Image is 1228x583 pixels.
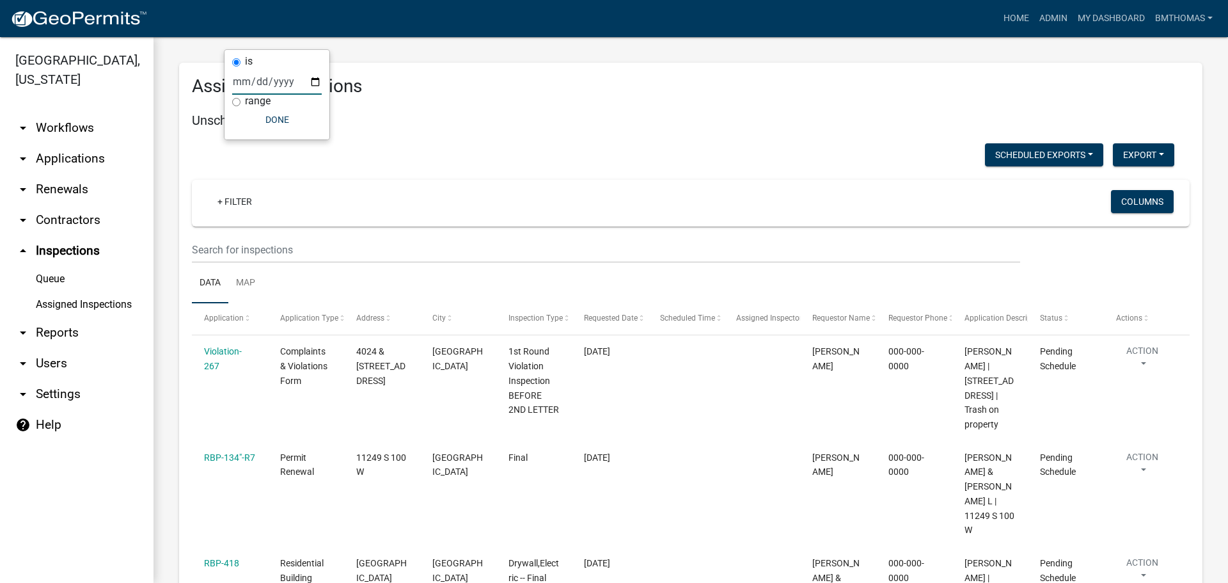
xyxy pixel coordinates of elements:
span: Application [204,314,244,323]
datatable-header-cell: Application Description [952,303,1028,334]
span: 000-000-0000 [888,558,924,583]
span: City [432,314,446,323]
span: Assigned Inspector [736,314,802,323]
span: 06/17/2025 [584,452,610,463]
a: RBP-418 [204,558,239,568]
span: KEITH, JOHN D & JONI L | 11249 S 100 W [964,452,1014,536]
span: Inspection Type [508,314,563,323]
a: + Filter [207,190,262,213]
span: 11/27/2023 [584,346,610,356]
h5: Unscheduled [192,113,1190,128]
button: Scheduled Exports [985,143,1103,166]
datatable-header-cell: Application [192,303,268,334]
span: 1st Round Violation Inspection BEFORE 2ND LETTER [508,346,559,415]
button: Action [1116,344,1169,376]
span: Requested Date [584,314,638,323]
a: bmthomas [1150,6,1218,31]
i: arrow_drop_down [15,151,31,166]
span: Application Type [280,314,338,323]
datatable-header-cell: Inspection Type [496,303,572,334]
button: Done [232,108,322,131]
span: Pending Schedule [1040,346,1076,371]
datatable-header-cell: Application Type [268,303,344,334]
span: 08/28/2025 [584,558,610,568]
span: Pending Schedule [1040,558,1076,583]
a: Data [192,263,228,304]
datatable-header-cell: Assigned Inspector [724,303,800,334]
i: arrow_drop_up [15,243,31,259]
button: Columns [1111,190,1174,213]
button: Action [1116,451,1169,483]
datatable-header-cell: Actions [1104,303,1180,334]
datatable-header-cell: Address [344,303,420,334]
h3: Assigned Inspections [192,76,1190,97]
span: 000-000-0000 [888,452,924,477]
span: PERU [432,558,483,583]
span: MEXICO [432,346,483,371]
datatable-header-cell: Requested Date [572,303,648,334]
a: My Dashboard [1073,6,1150,31]
span: Scheduled Time [660,314,715,323]
a: Map [228,263,263,304]
label: range [245,96,271,106]
label: is [245,56,253,67]
a: RBP-134"-R7 [204,452,255,463]
a: Violation-267 [204,346,242,371]
span: Actions [1116,314,1142,323]
span: Complaints & Violations Form [280,346,327,386]
span: 11249 S 100 W [356,452,406,477]
a: Admin [1034,6,1073,31]
span: Cooper, Jerry L Sr | 4024 & 4032 N WATER ST | Trash on property [964,346,1014,429]
span: Permit Renewal [280,452,314,477]
span: 000-000-0000 [888,346,924,371]
span: Address [356,314,384,323]
datatable-header-cell: Requestor Name [800,303,876,334]
span: 4024 & 4032 N WATER ST [356,346,405,386]
span: Pending Schedule [1040,452,1076,477]
a: Home [998,6,1034,31]
datatable-header-cell: Scheduled Time [648,303,724,334]
input: Search for inspections [192,237,1020,263]
i: arrow_drop_down [15,120,31,136]
datatable-header-cell: City [420,303,496,334]
span: Corey [812,452,860,477]
i: arrow_drop_down [15,182,31,197]
i: arrow_drop_down [15,325,31,340]
datatable-header-cell: Requestor Phone [876,303,952,334]
i: arrow_drop_down [15,387,31,402]
span: Status [1040,314,1062,323]
span: Requestor Phone [888,314,947,323]
datatable-header-cell: Status [1028,303,1104,334]
span: Bunker Hill [432,452,483,477]
span: Application Description [964,314,1045,323]
i: arrow_drop_down [15,356,31,371]
i: arrow_drop_down [15,212,31,228]
span: Requestor Name [812,314,870,323]
span: Megan Mongosa [812,346,860,371]
button: Export [1113,143,1174,166]
i: help [15,417,31,433]
span: Final [508,452,528,463]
